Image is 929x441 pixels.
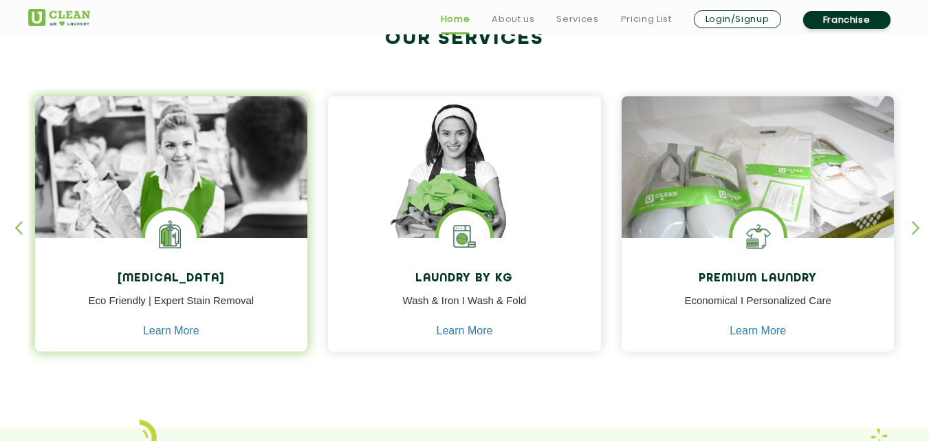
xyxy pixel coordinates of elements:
img: Laundry Services near me [145,211,197,262]
h4: Laundry by Kg [338,272,591,286]
a: Pricing List [621,11,672,28]
img: laundry washing machine [439,211,490,262]
a: Learn More [730,325,786,337]
a: Login/Signup [694,10,781,28]
a: Learn More [143,325,199,337]
a: Home [441,11,470,28]
p: Wash & Iron I Wash & Fold [338,293,591,324]
h4: Premium Laundry [632,272,884,286]
p: Economical I Personalized Care [632,293,884,324]
a: Franchise [803,11,890,29]
p: Eco Friendly | Expert Stain Removal [45,293,298,324]
a: About us [492,11,534,28]
h2: Our Services [28,28,901,50]
img: UClean Laundry and Dry Cleaning [28,9,90,26]
a: Learn More [437,325,493,337]
img: a girl with laundry basket [328,96,601,278]
a: Services [556,11,598,28]
img: Drycleaners near me [35,96,308,316]
img: Shoes Cleaning [732,211,784,262]
h4: [MEDICAL_DATA] [45,272,298,286]
img: laundry done shoes and clothes [622,96,895,278]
